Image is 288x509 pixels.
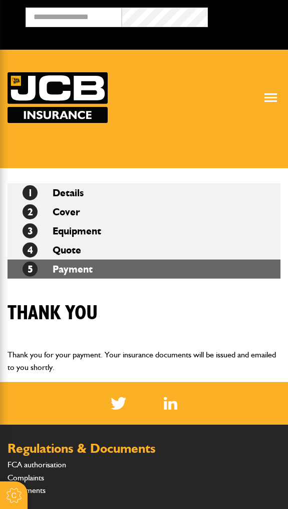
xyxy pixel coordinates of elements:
button: Broker Login [208,8,280,23]
span: 4 [23,242,38,258]
h2: Regulations & Documents [8,442,280,455]
span: 3 [23,223,38,238]
a: Complaints [8,473,44,482]
span: 1 [23,185,38,200]
a: 1Details [23,187,84,199]
a: FCA authorisation [8,460,66,469]
h1: Thank you [8,301,98,325]
a: 2Cover [23,206,80,218]
img: JCB Insurance Services logo [8,72,108,123]
img: Linked In [164,397,177,410]
a: JCB Insurance Services [8,72,108,123]
a: 3Equipment [23,225,101,237]
p: Thank you for your payment. Your insurance documents will be issued and emailed to you shortly. [8,348,280,374]
a: 4Quote [23,244,81,256]
a: Documents [8,485,46,495]
span: 5 [23,262,38,277]
a: LinkedIn [164,397,177,410]
span: 2 [23,204,38,219]
li: Payment [8,260,280,279]
img: Twitter [111,397,126,410]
